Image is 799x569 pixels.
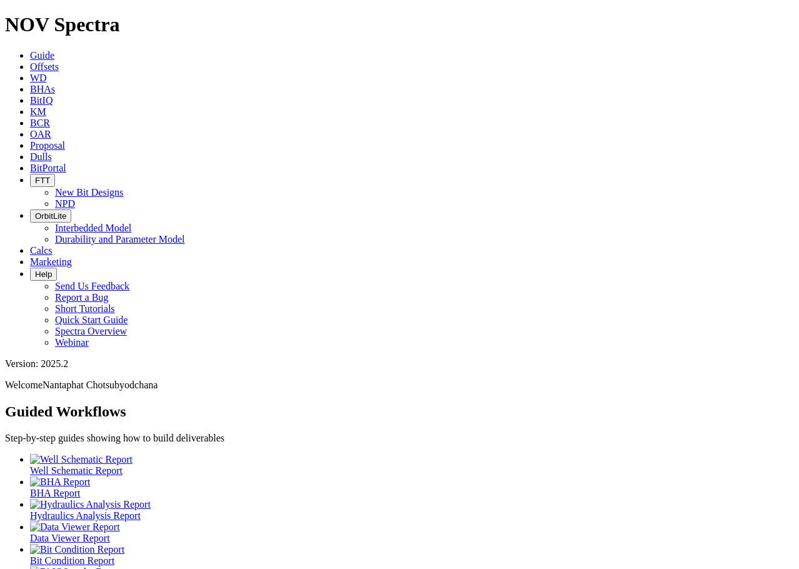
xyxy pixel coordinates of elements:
[30,140,65,151] a: Proposal
[30,118,50,128] a: BCR
[30,50,54,61] a: Guide
[5,380,794,391] p: Welcome
[30,465,123,476] span: Well Schematic Report
[30,555,114,566] span: Bit Condition Report
[5,433,794,444] p: Step-by-step guides showing how to build deliverables
[30,454,794,476] a: Well Schematic Report Well Schematic Report
[30,73,47,83] a: WD
[30,163,66,173] a: BitPortal
[55,326,127,336] a: Spectra Overview
[35,269,52,279] span: Help
[43,380,158,390] span: Nantaphat Chotsubyodchana
[30,521,120,533] img: Data Viewer Report
[30,256,72,267] a: Marketing
[30,499,794,521] a: Hydraulics Analysis Report Hydraulics Analysis Report
[30,488,80,498] span: BHA Report
[30,174,55,187] button: FTT
[35,211,66,221] span: OrbitLite
[30,544,794,566] a: Bit Condition Report Bit Condition Report
[30,533,110,543] span: Data Viewer Report
[30,129,51,139] a: OAR
[55,281,129,291] a: Send Us Feedback
[55,187,123,198] a: New Bit Designs
[30,510,141,521] span: Hydraulics Analysis Report
[55,337,89,348] a: Webinar
[55,198,75,209] a: NPD
[30,84,55,94] a: BHAs
[30,151,52,162] a: Dulls
[30,454,133,465] img: Well Schematic Report
[5,358,794,370] div: Version: 2025.2
[55,292,108,303] a: Report a Bug
[30,268,57,281] button: Help
[30,499,151,510] img: Hydraulics Analysis Report
[30,476,794,498] a: BHA Report BHA Report
[55,303,115,314] a: Short Tutorials
[30,95,53,106] a: BitIQ
[55,223,131,233] a: Interbedded Model
[5,403,794,420] h2: Guided Workflows
[55,315,128,325] a: Quick Start Guide
[30,245,53,256] a: Calcs
[30,544,124,555] img: Bit Condition Report
[30,209,71,223] button: OrbitLite
[30,61,59,72] a: Offsets
[30,106,46,117] a: KM
[35,176,50,185] span: FTT
[55,234,185,244] a: Durability and Parameter Model
[30,521,794,543] a: Data Viewer Report Data Viewer Report
[5,13,794,36] h1: NOV Spectra
[30,476,90,488] img: BHA Report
